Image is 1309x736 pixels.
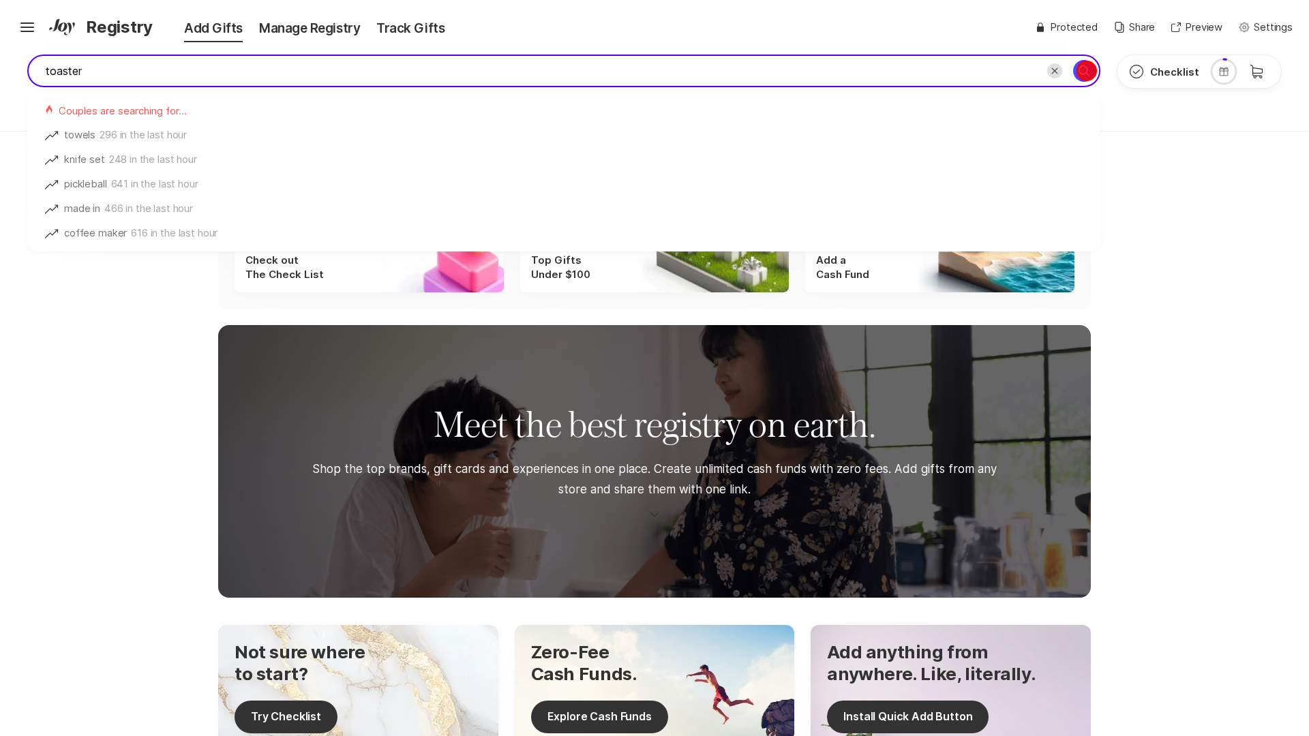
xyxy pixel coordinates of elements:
p: 641 in the last hour [111,177,198,193]
span: Top Gifts Under $100 [531,253,590,281]
button: Protected [1035,20,1098,35]
p: 296 in the last hour [100,127,187,144]
p: towels [64,127,95,144]
div: Manage Registry [251,19,368,38]
button: Install Quick Add Button [827,701,989,733]
div: Add Gifts [157,19,251,38]
p: coffee maker [64,226,127,242]
input: Search brands, products, or paste a URL [27,55,1100,87]
button: Settings [1239,20,1293,35]
p: Protected [1050,20,1098,35]
h1: Meet the best registry on earth. [434,401,876,448]
div: Shop the top brands, gift cards and experiences in one place. Create unlimited cash funds with ze... [300,459,1009,500]
p: 248 in the last hour [109,152,197,168]
span: Registry [86,15,153,40]
button: Preview [1171,20,1222,35]
p: Not sure where to start? [235,641,365,684]
p: Preview [1185,20,1222,35]
p: pickleball [64,177,107,193]
button: Clear search [1047,63,1062,78]
div: Track Gifts [368,19,453,38]
button: Share [1114,20,1155,35]
button: Search for [1073,60,1095,82]
p: Add anything from anywhere. Like, literally. [827,641,1036,684]
p: 616 in the last hour [131,226,217,242]
span: Add a Cash Fund [816,253,869,281]
p: Share [1129,20,1155,35]
button: Checklist [1117,55,1210,88]
p: knife set [64,152,105,168]
p: Couples are searching for… [59,104,187,118]
span: Check out The Check List [245,253,324,281]
button: Try Checklist [235,701,337,733]
p: made in [64,201,100,217]
p: Zero-Fee Cash Funds. [531,641,668,684]
p: 466 in the last hour [104,201,193,217]
button: Explore Cash Funds [531,701,668,733]
p: Settings [1254,20,1293,35]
